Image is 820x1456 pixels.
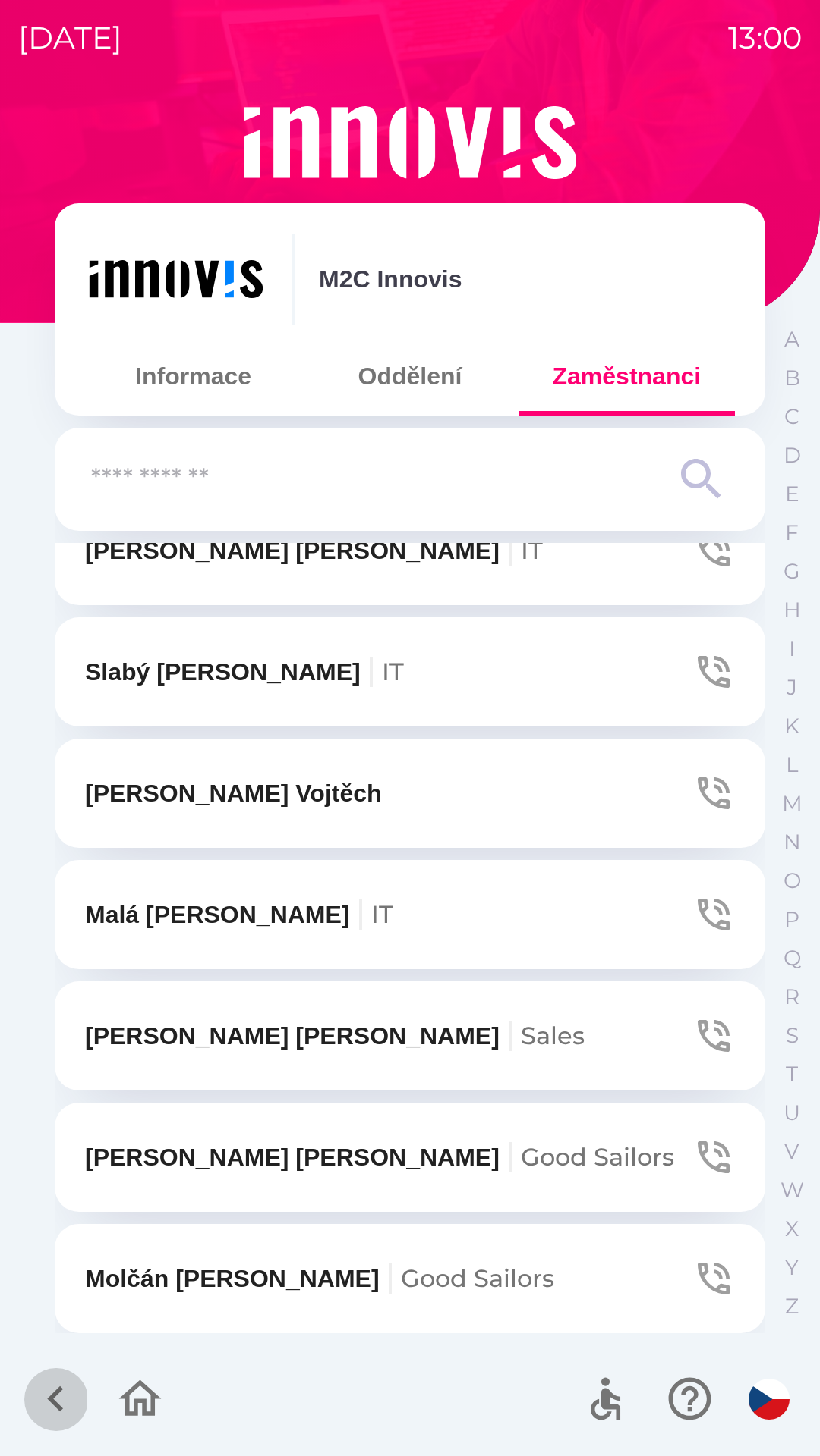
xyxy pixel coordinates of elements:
[55,617,765,726] button: Slabý [PERSON_NAME]IT
[85,1018,585,1054] p: [PERSON_NAME] [PERSON_NAME]
[382,657,404,686] span: IT
[55,496,765,605] button: [PERSON_NAME] [PERSON_NAME]IT
[519,349,735,403] button: Zaměstnanci
[749,1379,790,1420] img: cs flag
[85,896,393,933] p: Malá [PERSON_NAME]
[85,654,404,690] p: Slabý [PERSON_NAME]
[55,981,765,1090] button: [PERSON_NAME] [PERSON_NAME]Sales
[85,234,267,325] img: ef454dd6-c04b-4b09-86fc-253a1223f7b7.png
[55,1103,765,1212] button: [PERSON_NAME] [PERSON_NAME]Good Sailors
[85,1260,554,1297] p: Molčán [PERSON_NAME]
[521,535,543,565] span: IT
[55,106,765,179] img: Logo
[85,1139,674,1175] p: [PERSON_NAME] [PERSON_NAME]
[521,1021,585,1050] span: Sales
[55,860,765,969] button: Malá [PERSON_NAME]IT
[301,349,518,403] button: Oddělení
[401,1263,554,1293] span: Good Sailors
[371,899,393,929] span: IT
[55,1224,765,1333] button: Molčán [PERSON_NAME]Good Sailors
[85,532,543,569] p: [PERSON_NAME] [PERSON_NAME]
[85,775,382,811] p: [PERSON_NAME] Vojtěch
[85,349,301,403] button: Informace
[521,1142,674,1172] span: Good Sailors
[728,15,802,61] p: 13:00
[319,261,462,297] p: M2C Innovis
[55,739,765,848] button: [PERSON_NAME] Vojtěch
[18,15,122,61] p: [DATE]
